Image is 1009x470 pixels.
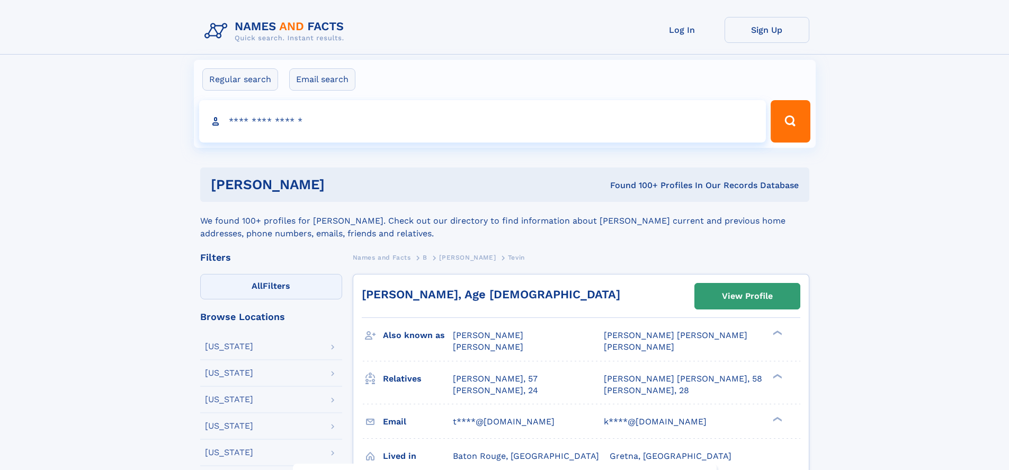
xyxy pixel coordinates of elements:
div: [US_STATE] [205,395,253,404]
a: Sign Up [725,17,809,43]
a: [PERSON_NAME], 57 [453,373,538,385]
a: Names and Facts [353,251,411,264]
div: [US_STATE] [205,369,253,377]
h3: Email [383,413,453,431]
span: [PERSON_NAME] [439,254,496,261]
span: [PERSON_NAME] [453,330,523,340]
a: B [423,251,427,264]
a: [PERSON_NAME] [439,251,496,264]
h3: Also known as [383,326,453,344]
span: All [252,281,263,291]
a: Log In [640,17,725,43]
span: [PERSON_NAME] [453,342,523,352]
label: Email search [289,68,355,91]
div: [US_STATE] [205,342,253,351]
div: ❯ [770,373,783,379]
img: Logo Names and Facts [200,17,353,46]
label: Filters [200,274,342,299]
div: Filters [200,253,342,262]
a: [PERSON_NAME], Age [DEMOGRAPHIC_DATA] [362,288,620,301]
div: Browse Locations [200,312,342,322]
div: [US_STATE] [205,448,253,457]
span: B [423,254,427,261]
div: ❯ [770,415,783,422]
button: Search Button [771,100,810,143]
div: Found 100+ Profiles In Our Records Database [467,180,799,191]
div: We found 100+ profiles for [PERSON_NAME]. Check out our directory to find information about [PERS... [200,202,809,240]
span: [PERSON_NAME] [PERSON_NAME] [604,330,747,340]
span: [PERSON_NAME] [604,342,674,352]
h3: Relatives [383,370,453,388]
h3: Lived in [383,447,453,465]
h1: [PERSON_NAME] [211,178,468,191]
div: View Profile [722,284,773,308]
span: Gretna, [GEOGRAPHIC_DATA] [610,451,731,461]
input: search input [199,100,766,143]
div: [US_STATE] [205,422,253,430]
div: ❯ [770,330,783,336]
a: [PERSON_NAME] [PERSON_NAME], 58 [604,373,762,385]
a: [PERSON_NAME], 24 [453,385,538,396]
a: View Profile [695,283,800,309]
a: [PERSON_NAME], 28 [604,385,689,396]
span: Baton Rouge, [GEOGRAPHIC_DATA] [453,451,599,461]
label: Regular search [202,68,278,91]
span: Tevin [508,254,525,261]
